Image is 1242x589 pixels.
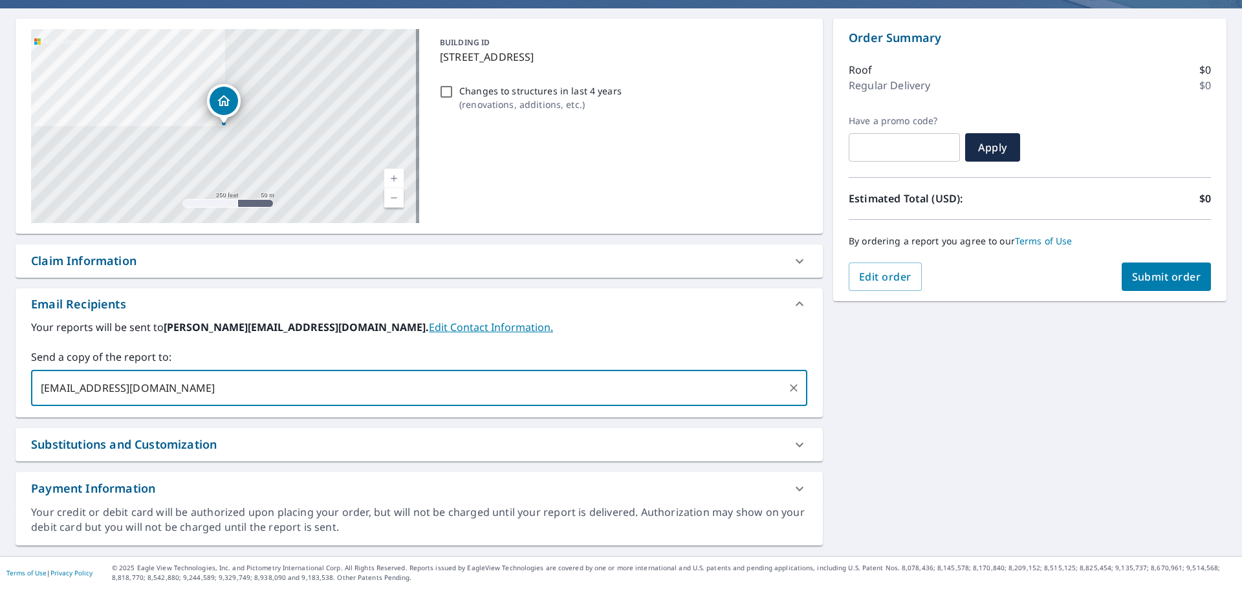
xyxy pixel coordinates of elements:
div: Payment Information [31,480,155,497]
p: | [6,569,93,577]
a: Current Level 17, Zoom In [384,169,404,188]
a: Terms of Use [1015,235,1073,247]
span: Apply [975,140,1010,155]
div: Substitutions and Customization [31,436,217,453]
div: Claim Information [31,252,136,270]
p: Estimated Total (USD): [849,191,1030,206]
p: Regular Delivery [849,78,930,93]
p: Changes to structures in last 4 years [459,84,622,98]
p: Order Summary [849,29,1211,47]
p: $0 [1199,191,1211,206]
button: Apply [965,133,1020,162]
p: © 2025 Eagle View Technologies, Inc. and Pictometry International Corp. All Rights Reserved. Repo... [112,563,1236,583]
div: Claim Information [16,244,823,277]
button: Submit order [1122,262,1212,291]
a: Terms of Use [6,568,47,577]
p: Roof [849,62,873,78]
button: Edit order [849,262,922,291]
p: $0 [1199,62,1211,78]
a: Privacy Policy [50,568,93,577]
p: $0 [1199,78,1211,93]
div: Substitutions and Customization [16,428,823,461]
div: Payment Information [16,472,823,505]
div: Your credit or debit card will be authorized upon placing your order, but will not be charged unt... [31,505,807,535]
label: Have a promo code? [849,115,960,127]
p: ( renovations, additions, etc. ) [459,98,622,111]
span: Submit order [1132,270,1201,284]
a: EditContactInfo [429,320,553,334]
label: Your reports will be sent to [31,319,807,335]
label: Send a copy of the report to: [31,349,807,365]
b: [PERSON_NAME][EMAIL_ADDRESS][DOMAIN_NAME]. [164,320,429,334]
p: By ordering a report you agree to our [849,235,1211,247]
div: Email Recipients [31,295,126,313]
div: Email Recipients [16,288,823,319]
span: Edit order [859,270,911,284]
a: Current Level 17, Zoom Out [384,188,404,208]
p: [STREET_ADDRESS] [440,49,802,65]
p: BUILDING ID [440,37,490,48]
div: Dropped pin, building 1, Residential property, 6394 Birchview Dr N Reynoldsburg, OH 43068 [207,84,241,124]
button: Clear [785,379,803,397]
